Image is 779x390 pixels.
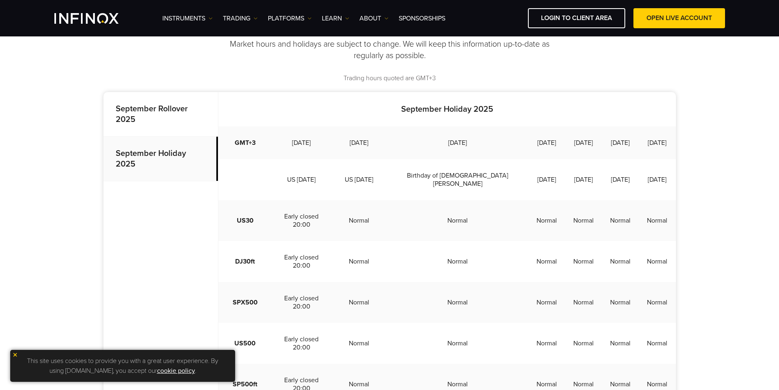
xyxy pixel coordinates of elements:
td: Normal [331,241,387,282]
td: [DATE] [565,126,602,159]
strong: Market hours [347,20,432,38]
td: US500 [218,323,272,364]
a: OPEN LIVE ACCOUNT [633,8,725,28]
td: Early closed 20:00 [272,200,332,241]
td: Normal [602,241,639,282]
td: Normal [602,200,639,241]
td: US [DATE] [272,159,332,200]
a: TRADING [223,14,258,23]
td: Birthday of [DEMOGRAPHIC_DATA][PERSON_NAME] [387,159,528,200]
td: [DATE] [639,126,676,159]
td: Normal [528,200,565,241]
td: [DATE] [272,126,332,159]
td: Normal [387,282,528,323]
td: Normal [602,282,639,323]
td: [DATE] [528,126,565,159]
td: US30 [218,200,272,241]
img: yellow close icon [12,352,18,358]
td: Normal [565,282,602,323]
td: Normal [387,323,528,364]
strong: September Holiday 2025 [116,149,186,169]
td: [DATE] [565,159,602,200]
p: This site uses cookies to provide you with a great user experience. By using [DOMAIN_NAME], you a... [14,354,231,378]
td: GMT+3 [218,126,272,159]
td: Normal [331,282,387,323]
td: [DATE] [639,159,676,200]
a: PLATFORMS [268,14,312,23]
a: cookie policy [157,367,195,375]
td: Normal [639,282,676,323]
a: ABOUT [359,14,388,23]
td: Normal [387,241,528,282]
td: Normal [528,241,565,282]
td: Normal [602,323,639,364]
td: Normal [639,323,676,364]
p: Market hours and holidays are subject to change. We will keep this information up-to-date as regu... [228,38,551,61]
td: Normal [565,323,602,364]
td: Normal [331,323,387,364]
td: Normal [639,241,676,282]
a: LOGIN TO CLIENT AREA [528,8,625,28]
a: Instruments [162,14,213,23]
p: Trading hours quoted are GMT+3 [103,74,676,83]
td: Normal [387,200,528,241]
td: [DATE] [528,159,565,200]
td: Early closed 20:00 [272,241,332,282]
td: [DATE] [602,126,639,159]
td: [DATE] [387,126,528,159]
td: Early closed 20:00 [272,282,332,323]
td: Normal [331,200,387,241]
td: [DATE] [602,159,639,200]
td: US [DATE] [331,159,387,200]
strong: September Rollover 2025 [116,104,188,124]
td: DJ30ft [218,241,272,282]
strong: September Holiday 2025 [401,104,493,114]
a: SPONSORSHIPS [399,14,445,23]
td: Normal [565,241,602,282]
a: Learn [322,14,349,23]
td: [DATE] [331,126,387,159]
td: Normal [528,323,565,364]
td: Early closed 20:00 [272,323,332,364]
a: INFINOX Logo [54,13,138,24]
td: SPX500 [218,282,272,323]
td: Normal [639,200,676,241]
td: Normal [565,200,602,241]
td: Normal [528,282,565,323]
